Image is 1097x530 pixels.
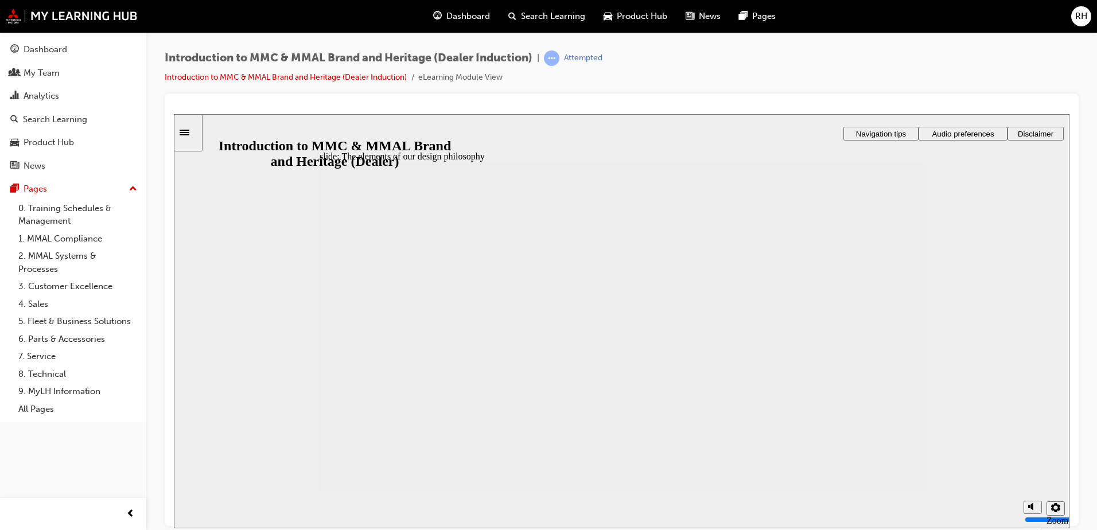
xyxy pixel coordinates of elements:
div: Dashboard [24,43,67,56]
a: News [5,155,142,177]
a: 5. Fleet & Business Solutions [14,313,142,330]
span: guage-icon [10,45,19,55]
span: car-icon [604,9,612,24]
span: prev-icon [126,507,135,521]
div: misc controls [844,377,890,414]
a: Search Learning [5,109,142,130]
a: Introduction to MMC & MMAL Brand and Heritage (Dealer Induction) [165,72,407,82]
a: pages-iconPages [730,5,785,28]
span: | [537,52,539,65]
img: mmal [6,9,138,24]
span: news-icon [686,9,694,24]
a: 1. MMAL Compliance [14,230,142,248]
button: RH [1071,6,1091,26]
span: people-icon [10,68,19,79]
a: My Team [5,63,142,84]
span: RH [1075,10,1087,23]
a: 6. Parts & Accessories [14,330,142,348]
button: Pages [5,178,142,200]
span: Dashboard [446,10,490,23]
button: Settings [873,387,891,402]
a: 8. Technical [14,365,142,383]
span: Pages [752,10,776,23]
a: Analytics [5,85,142,107]
div: Analytics [24,89,59,103]
span: Audio preferences [758,15,820,24]
label: Zoom to fit [873,402,894,432]
a: car-iconProduct Hub [594,5,676,28]
span: Product Hub [617,10,667,23]
span: Disclaimer [844,15,880,24]
div: Search Learning [23,113,87,126]
a: guage-iconDashboard [424,5,499,28]
li: eLearning Module View [418,71,503,84]
span: pages-icon [10,184,19,194]
span: up-icon [129,182,137,197]
div: Pages [24,182,47,196]
a: All Pages [14,400,142,418]
button: Navigation tips [670,13,745,26]
a: news-iconNews [676,5,730,28]
a: 7. Service [14,348,142,365]
a: 9. MyLH Information [14,383,142,400]
span: guage-icon [433,9,442,24]
span: search-icon [508,9,516,24]
div: My Team [24,67,60,80]
button: Audio preferences [745,13,834,26]
a: 0. Training Schedules & Management [14,200,142,230]
a: search-iconSearch Learning [499,5,594,28]
input: volume [851,401,925,410]
span: news-icon [10,161,19,172]
a: 2. MMAL Systems & Processes [14,247,142,278]
div: Attempted [564,53,602,64]
span: pages-icon [739,9,748,24]
a: Dashboard [5,39,142,60]
span: Search Learning [521,10,585,23]
span: Introduction to MMC & MMAL Brand and Heritage (Dealer Induction) [165,52,532,65]
span: learningRecordVerb_ATTEMPT-icon [544,50,559,66]
a: 3. Customer Excellence [14,278,142,295]
span: News [699,10,721,23]
div: Product Hub [24,136,74,149]
span: car-icon [10,138,19,148]
button: Mute (Ctrl+Alt+M) [850,387,868,400]
span: chart-icon [10,91,19,102]
button: Disclaimer [834,13,890,26]
a: 4. Sales [14,295,142,313]
button: DashboardMy TeamAnalyticsSearch LearningProduct HubNews [5,37,142,178]
div: News [24,159,45,173]
a: Product Hub [5,132,142,153]
span: search-icon [10,115,18,125]
span: Navigation tips [682,15,732,24]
